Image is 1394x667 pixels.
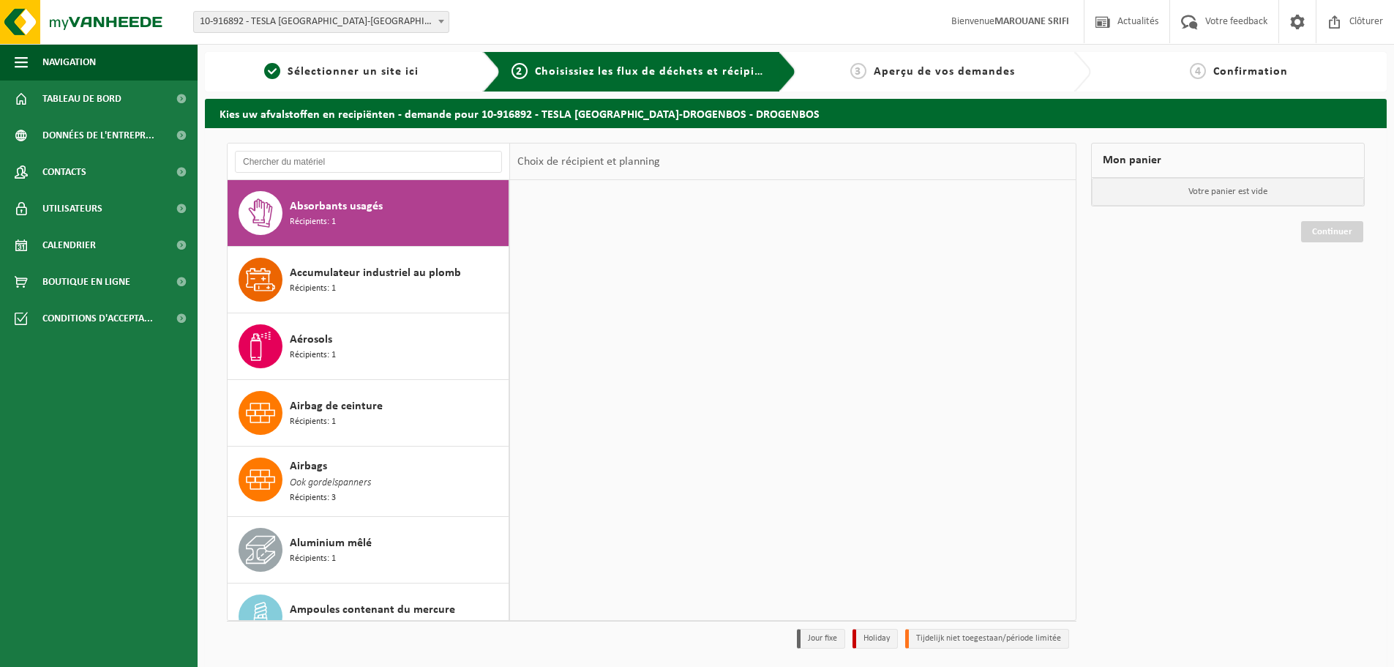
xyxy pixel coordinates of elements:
div: Mon panier [1091,143,1365,178]
button: Aluminium mêlé Récipients: 1 [228,517,509,584]
span: Ook gordelspanners [290,475,371,491]
div: Choix de récipient et planning [510,144,667,180]
li: Holiday [852,629,898,649]
span: Récipients: 1 [290,552,336,566]
span: Sélectionner un site ici [288,66,419,78]
button: Absorbants usagés Récipients: 1 [228,180,509,247]
button: Airbag de ceinture Récipients: 1 [228,380,509,447]
button: Airbags Ook gordelspanners Récipients: 3 [228,447,509,517]
span: Airbag de ceinture [290,398,383,415]
button: Aérosols Récipients: 1 [228,313,509,380]
span: 10-916892 - TESLA BELGIUM-DROGENBOS - DROGENBOS [193,11,449,33]
span: Absorbants usagés [290,198,383,215]
button: Accumulateur industriel au plomb Récipients: 1 [228,247,509,313]
button: Ampoules contenant du mercure Récipients: 1 [228,584,509,650]
span: Navigation [42,44,96,81]
span: Accumulateur industriel au plomb [290,264,461,282]
h2: Kies uw afvalstoffen en recipiënten - demande pour 10-916892 - TESLA [GEOGRAPHIC_DATA]-DROGENBOS ... [205,99,1387,127]
input: Chercher du matériel [235,151,502,173]
span: Récipients: 1 [290,349,336,362]
span: Aluminium mêlé [290,534,372,552]
span: Données de l'entrepr... [42,117,154,154]
a: 1Sélectionner un site ici [212,63,471,81]
span: 2 [511,63,528,79]
span: Aperçu de vos demandes [874,66,1015,78]
span: Contacts [42,154,86,190]
span: Tableau de bord [42,81,121,117]
span: Conditions d'accepta... [42,300,153,337]
p: Votre panier est vide [1092,178,1364,206]
span: Choisissiez les flux de déchets et récipients [535,66,779,78]
span: 10-916892 - TESLA BELGIUM-DROGENBOS - DROGENBOS [194,12,449,32]
strong: MAROUANE SRIFI [994,16,1069,27]
span: Confirmation [1213,66,1288,78]
span: 1 [264,63,280,79]
span: Calendrier [42,227,96,264]
a: Continuer [1301,221,1363,242]
span: Utilisateurs [42,190,102,227]
li: Tijdelijk niet toegestaan/période limitée [905,629,1069,649]
span: Récipients: 1 [290,215,336,229]
span: 3 [850,63,866,79]
span: Récipients: 3 [290,491,336,505]
span: Ampoules contenant du mercure [290,601,455,619]
li: Jour fixe [797,629,845,649]
span: Récipients: 1 [290,282,336,296]
span: Boutique en ligne [42,264,130,300]
span: 4 [1190,63,1206,79]
span: Récipients: 1 [290,619,336,633]
span: Airbags [290,458,327,475]
span: Aérosols [290,331,332,349]
span: Récipients: 1 [290,415,336,429]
